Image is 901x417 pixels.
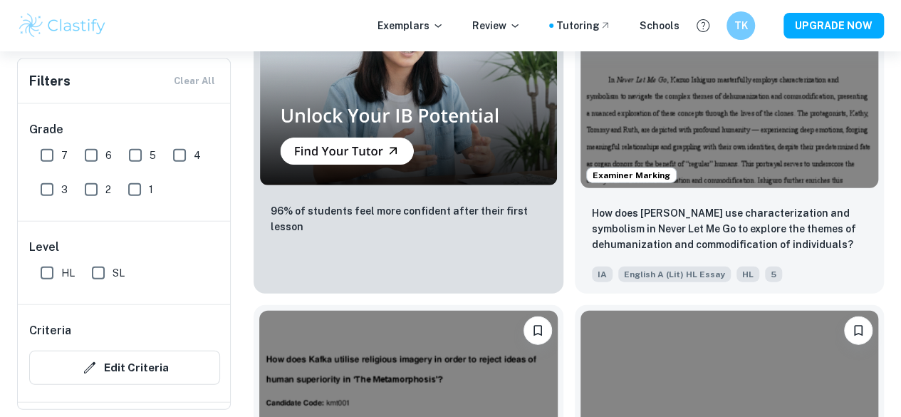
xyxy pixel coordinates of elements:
[29,121,220,138] h6: Grade
[524,316,552,345] button: Bookmark
[149,182,153,197] span: 1
[733,18,749,34] h6: TK
[592,267,613,282] span: IA
[556,18,611,34] a: Tutoring
[618,267,731,282] span: English A (Lit) HL Essay
[271,203,546,235] p: 96% of students feel more confident after their first lesson
[29,322,71,339] h6: Criteria
[29,239,220,256] h6: Level
[472,18,521,34] p: Review
[105,182,111,197] span: 2
[765,267,782,282] span: 5
[736,267,759,282] span: HL
[587,169,676,182] span: Examiner Marking
[150,148,156,163] span: 5
[844,316,873,345] button: Bookmark
[726,11,755,40] button: TK
[17,11,108,40] img: Clastify logo
[640,18,679,34] a: Schools
[194,148,201,163] span: 4
[592,205,868,252] p: How does Kazuo Ishiguro use characterization and symbolism in Never Let Me Go to explore the them...
[61,182,68,197] span: 3
[113,265,125,281] span: SL
[377,18,444,34] p: Exemplars
[29,351,220,385] button: Edit Criteria
[783,13,884,38] button: UPGRADE NOW
[105,148,112,163] span: 6
[61,148,68,163] span: 7
[691,14,715,38] button: Help and Feedback
[61,265,75,281] span: HL
[29,71,71,91] h6: Filters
